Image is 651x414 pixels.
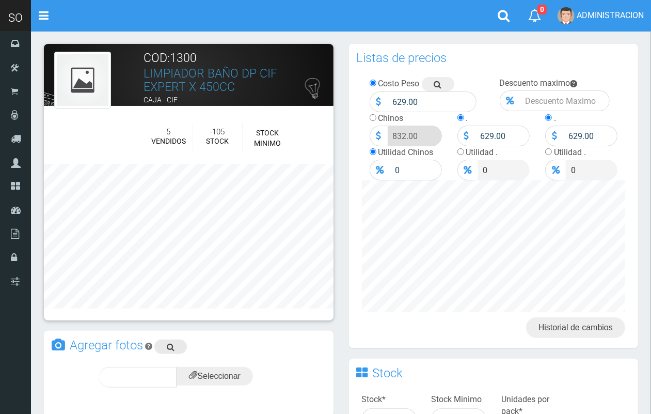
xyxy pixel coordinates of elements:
font: -105 [210,127,225,136]
a: Buscar imagen en google [154,340,187,354]
input: Precio Venta... [390,160,442,180]
input: Precio . [563,126,617,146]
a: Historial de cambios [526,317,625,338]
a: LIMPIADOR BAÑO DP CIF EXPERT X 450CC [144,67,278,94]
span: Seleccionar [189,372,241,380]
img: foto_fondo.png [57,54,108,106]
label: Stock Minimo [432,394,482,406]
font: STOCK [206,137,229,145]
label: Stock [362,394,386,406]
label: Utilidad . [554,147,586,157]
h3: Stock [373,367,403,379]
label: . [466,113,468,123]
font: VENDIDOS [152,137,186,145]
font: CAJA - CIF [144,96,178,104]
input: Precio Venta... [388,126,442,146]
font: STOCK MINIMO [254,129,281,147]
label: Utilidad . [466,147,498,157]
label: Utilidad Chinos [378,147,434,157]
h3: Listas de precios [357,52,447,64]
label: Descuento maximo [500,78,570,88]
input: Precio . [475,126,530,146]
font: DPH [144,109,158,117]
label: Chinos [378,113,404,123]
input: Precio . [566,160,617,180]
a: Buscar precio en google [422,77,454,91]
label: Costo Peso [378,79,420,88]
input: Precio . [478,160,530,180]
h5: 5 [152,128,185,136]
label: . [554,113,556,123]
img: User Image [558,7,575,24]
span: 0 [537,5,547,14]
font: COD:1300 [144,51,197,65]
input: Precio Costo... [388,91,477,112]
span: ADMINISTRACION [577,10,644,20]
h3: Agregar fotos [70,339,143,351]
input: Descuento Maximo [520,90,610,111]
